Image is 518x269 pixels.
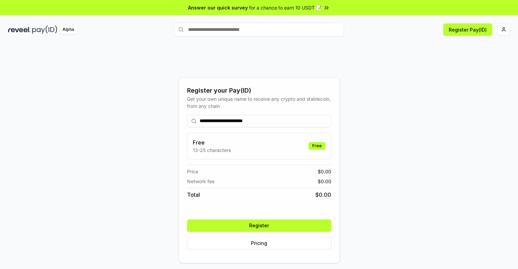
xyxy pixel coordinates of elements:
[187,168,198,175] span: Price
[187,178,215,185] span: Network fee
[59,25,78,34] div: Alpha
[32,25,57,34] img: pay_id
[318,178,331,185] span: $ 0.00
[249,4,322,11] span: for a chance to earn 10 USDT 📝
[315,191,331,199] span: $ 0.00
[187,191,200,199] span: Total
[193,138,231,147] h3: Free
[187,95,331,110] div: Get your own unique name to receive any crypto and stablecoin, from any chain
[318,168,331,175] span: $ 0.00
[187,237,331,249] button: Pricing
[443,23,492,36] button: Register Pay(ID)
[193,147,231,154] p: 13-25 characters
[8,25,31,34] img: reveel_dark
[187,86,331,95] div: Register your Pay(ID)
[309,142,326,150] div: Free
[187,219,331,232] button: Register
[188,4,248,11] span: Answer our quick survey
